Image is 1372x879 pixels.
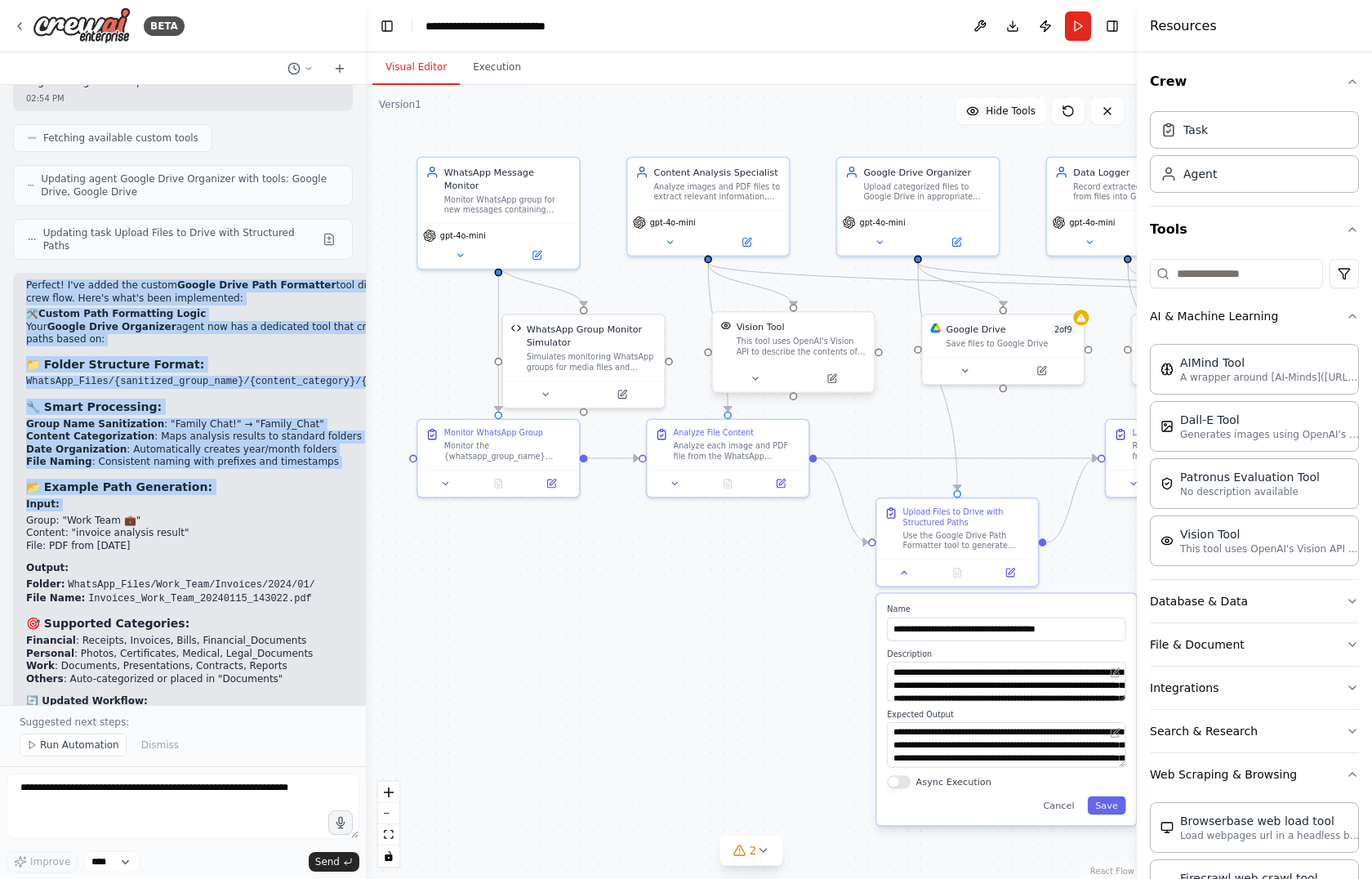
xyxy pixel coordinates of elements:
li: : Photos, Certificates, Medical, Legal_Documents [26,648,449,661]
strong: Others [26,673,64,685]
li: : Consistent naming with prefixes and timestamps [26,456,449,469]
strong: Personal [26,648,74,659]
div: Monitor the {whatsapp_group_name} WhatsApp group for new messages containing pictures or PDF file... [444,441,572,462]
strong: Input: [26,498,60,510]
button: zoom out [378,803,399,824]
div: Crew [1150,105,1359,206]
p: Generates images using OpenAI's Dall-E model. [1180,428,1360,441]
strong: Google Drive Path Formatter [177,279,336,291]
button: Open in side panel [795,371,869,386]
span: gpt-4o-mini [650,217,696,228]
div: Vision Tool [1180,526,1360,542]
button: Open in editor [1107,725,1123,740]
img: BrowserbaseLoadTool [1160,821,1174,834]
img: VisionTool [720,320,731,331]
button: Open in side panel [710,234,784,250]
div: Save files to Google Drive [947,339,1076,350]
div: WhatsApp Message MonitorMonitor WhatsApp group for new messages containing pictures or PDF files ... [416,156,581,270]
div: Analyze File ContentAnalyze each image and PDF file from the WhatsApp monitoring results. For ima... [646,418,810,498]
button: Open in side panel [500,248,574,263]
span: Updating task Upload Files to Drive with Structured Paths [43,226,316,252]
div: Content Analysis Specialist [654,166,782,179]
p: Perfect! I've added the custom tool directly to your crew flow. Here's what's been implemented: [26,279,449,305]
li: : "Family Chat!" → "Family_Chat" [26,418,449,431]
div: Analyze images and PDF files to extract relevant information, categorize content, and determine a... [654,181,782,203]
g: Edge from 5b2e11a0-6501-44d2-8964-af8269815061 to 8e9f020a-46b4-4150-aa84-d6b2e800d029 [1046,452,1098,549]
div: Use the Google Drive Path Formatter tool to generate standardized folder paths based on the Whats... [903,530,1031,551]
div: Upload categorized files to Google Drive in appropriate folders based on analysis results for {dr... [863,181,991,203]
button: No output available [470,475,526,491]
strong: Group Name Sanitization [26,418,164,430]
strong: 📁 Folder Structure Format: [26,358,204,371]
strong: Date Organization [26,444,127,455]
button: Crew [1150,59,1359,105]
div: Monitor WhatsApp group for new messages containing pictures or PDF files from {whatsapp_group_nam... [444,194,572,216]
button: Search & Research [1150,710,1359,752]
div: Data Logger [1073,166,1200,179]
strong: 🔧 Smart Processing: [26,400,162,413]
button: Hide Tools [956,98,1045,124]
span: gpt-4o-mini [1069,217,1115,228]
label: Expected Output [887,709,1125,720]
div: Google Drive OrganizerUpload categorized files to Google Drive in appropriate folders based on an... [836,156,1000,257]
button: Open in side panel [1004,363,1079,378]
div: Upload Files to Drive with Structured Paths [903,506,1031,528]
button: zoom in [378,782,399,803]
li: Group: "Work Team 💼" [26,515,449,528]
div: Log Information to SheetsRecord all extracted information from the analyzed files into the {sprea... [1105,418,1269,498]
div: Google DriveGoogle Drive2of9Save files to Google Drive [921,314,1085,385]
strong: 🔄 Updated Workflow: [26,695,148,707]
span: Dismiss [141,738,179,752]
button: AI & Machine Learning [1150,295,1359,337]
li: Content: "invoice analysis result" [26,527,449,540]
div: Simulates monitoring WhatsApp groups for media files and returns mock data in the expected format... [527,352,657,373]
span: 2 [750,842,757,859]
span: gpt-4o-mini [440,230,486,241]
li: : Documents, Presentations, Contracts, Reports [26,660,449,673]
strong: Google Drive Organizer [47,321,176,332]
button: Dismiss [133,734,187,756]
strong: 📂 Example Path Generation: [26,480,212,493]
p: This tool uses OpenAI's Vision API to describe the contents of an image. [1180,542,1360,556]
strong: Output: [26,562,69,573]
g: Edge from c04045ce-f317-485c-9cb4-5a2c650eeaa1 to 80a0f1d2-2d24-483c-a3d3-43df3c2216a5 [702,263,800,306]
li: : Auto-categorized or placed in "Documents" [26,673,449,686]
button: Open in editor [1107,664,1123,680]
div: Vision Tool [737,320,785,333]
div: Content Analysis SpecialistAnalyze images and PDF files to extract relevant information, categori... [626,156,791,257]
strong: Work [26,660,55,672]
div: BETA [144,16,185,36]
p: No description available [1180,485,1320,498]
strong: File Name: [26,592,85,604]
g: Edge from 130f0ff2-754a-4871-9174-bdfb6e8579ab to 5b2e11a0-6501-44d2-8964-af8269815061 [817,452,868,549]
span: Fetching available custom tools [43,132,198,145]
button: Start a new chat [327,59,353,78]
code: WhatsApp_Files/{sanitized_group_name}/{content_category}/{year}/{month}/ [26,376,449,387]
p: Load webpages url in a headless browser using Browserbase and return the contents [1180,829,1360,842]
button: Integrations [1150,667,1359,709]
li: : Receipts, Invoices, Bills, Financial_Documents [26,635,449,648]
span: Number of enabled actions [1050,323,1076,336]
button: No output available [700,475,755,491]
label: Async Execution [916,775,991,788]
div: Google Drive Organizer [863,166,991,179]
div: Google Drive [947,323,1006,336]
span: Hide Tools [986,105,1036,118]
div: React Flow controls [378,782,399,867]
button: Switch to previous chat [281,59,320,78]
g: Edge from 2c0aadfa-249c-42f3-8e51-08bb6cd560e4 to 130f0ff2-754a-4871-9174-bdfb6e8579ab [587,452,639,465]
p: Suggested next steps: [20,716,346,729]
span: Updating agent Google Drive Organizer with tools: Google Drive, Google Drive [41,172,339,199]
li: : Maps analysis results to standard folders [26,431,449,444]
div: Dall-E Tool [1180,412,1360,428]
p: Your agent now has a dedicated tool that creates structured paths based on: [26,321,449,346]
button: Execution [460,51,534,85]
button: Run Automation [20,734,127,756]
div: Version 1 [379,98,421,111]
div: WhatsApp Group Monitor SimulatorWhatsApp Group Monitor SimulatorSimulates monitoring WhatsApp gro... [501,314,666,408]
p: A wrapper around [AI-Minds]([URL][DOMAIN_NAME]). Useful for when you need answers to questions fr... [1180,371,1360,384]
button: Web Scraping & Browsing [1150,753,1359,796]
button: toggle interactivity [378,846,399,867]
code: Invoices_Work_Team_20240115_143022.pdf [88,593,312,605]
span: Send [315,855,340,868]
